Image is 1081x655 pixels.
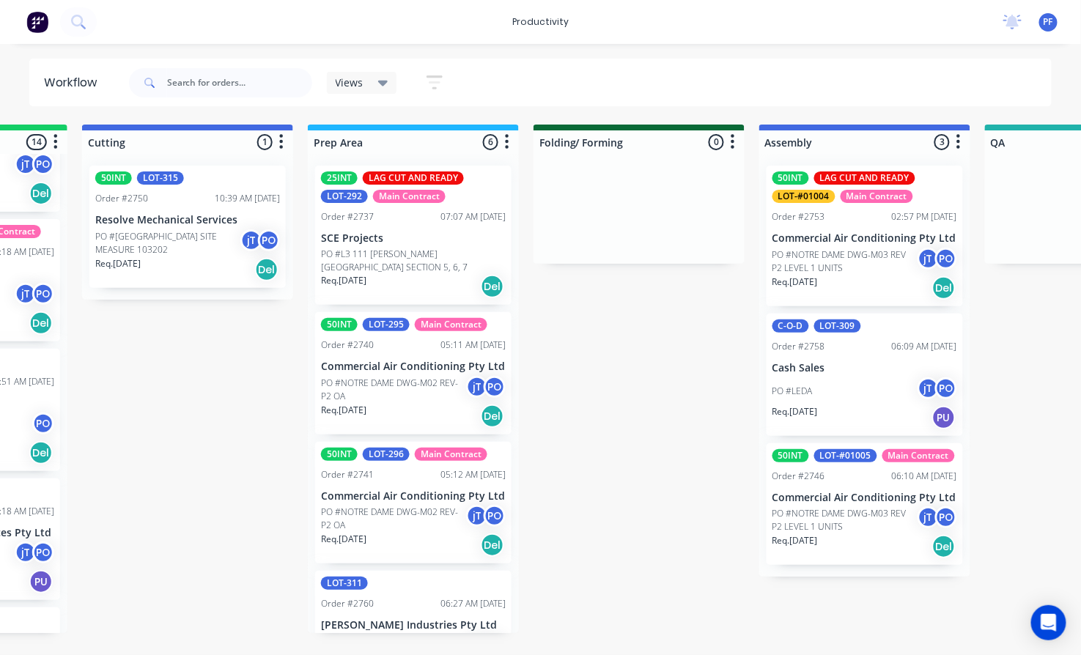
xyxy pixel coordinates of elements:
p: Commercial Air Conditioning Pty Ltd [772,492,957,504]
div: Order #2741 [321,468,374,481]
div: LOT-309 [814,319,861,333]
span: Views [336,75,364,90]
div: PO [484,505,506,527]
p: Commercial Air Conditioning Pty Ltd [321,360,506,373]
div: 05:12 AM [DATE] [440,468,506,481]
div: PO [32,283,54,305]
div: PO [32,541,54,563]
div: PO [935,506,957,528]
div: PO [258,229,280,251]
div: PU [29,570,53,593]
p: PO #LEDA [772,385,813,398]
div: 06:10 AM [DATE] [892,470,957,483]
p: PO #L3 111 [PERSON_NAME][GEOGRAPHIC_DATA] SECTION 5, 6, 7 [321,248,506,274]
div: jT [15,153,37,175]
div: Del [29,441,53,465]
div: jT [918,377,940,399]
div: LOT-292 [321,190,368,203]
div: jT [918,248,940,270]
div: jT [15,283,37,305]
div: Del [481,404,504,428]
div: 05:11 AM [DATE] [440,338,506,352]
div: LAG CUT AND READY [363,171,464,185]
div: jT [466,376,488,398]
div: 10:39 AM [DATE] [215,192,280,205]
div: Order #2758 [772,340,825,353]
div: Order #2760 [321,597,374,610]
div: LOT-296 [363,448,410,461]
div: 07:07 AM [DATE] [440,210,506,223]
div: Main Contract [415,318,487,331]
div: Order #2750 [95,192,148,205]
div: jT [466,505,488,527]
div: 50INT [321,448,358,461]
p: Req. [DATE] [772,534,818,547]
div: PO [484,376,506,398]
div: PO [935,377,957,399]
div: 06:27 AM [DATE] [440,597,506,610]
p: PO #NOTRE DAME DWG-M03 REV P2 LEVEL 1 UNITS [772,248,918,275]
div: Main Contract [415,448,487,461]
div: Del [481,533,504,557]
div: Order #2746 [772,470,825,483]
div: PO [935,248,957,270]
p: Commercial Air Conditioning Pty Ltd [772,232,957,245]
span: PF [1044,15,1053,29]
div: PO [32,153,54,175]
p: PO #[GEOGRAPHIC_DATA] SITE MEASURE 103202 [95,230,240,256]
p: PO #NOTRE DAME DWG-M02 REV-P2 OA [321,377,466,403]
div: LOT-315 [137,171,184,185]
div: jT [240,229,262,251]
div: 50INT [321,318,358,331]
div: 25INTLAG CUT AND READYLOT-292Main ContractOrder #273707:07 AM [DATE]SCE ProjectsPO #L3 111 [PERSO... [315,166,512,305]
p: Resolve Mechanical Services [95,214,280,226]
p: SCE Projects [321,232,506,245]
div: Order #2740 [321,338,374,352]
div: Del [481,275,504,298]
div: productivity [505,11,576,33]
div: Workflow [44,74,104,92]
div: 06:09 AM [DATE] [892,340,957,353]
p: Req. [DATE] [772,275,818,289]
div: 50INTLOT-295Main ContractOrder #274005:11 AM [DATE]Commercial Air Conditioning Pty LtdPO #NOTRE D... [315,312,512,434]
div: LOT-311 [321,577,368,590]
p: PO #NOTRE DAME DWG-M02 REV-P2 OA [321,506,466,532]
div: 50INT [95,171,132,185]
div: Del [932,535,956,558]
div: 50INTLOT-315Order #275010:39 AM [DATE]Resolve Mechanical ServicesPO #[GEOGRAPHIC_DATA] SITE MEASU... [89,166,286,288]
div: Main Contract [882,449,955,462]
p: Cash Sales [772,362,957,374]
div: LAG CUT AND READY [814,171,915,185]
div: Open Intercom Messenger [1031,605,1066,640]
p: PO #NOTRE DAME DWG-M03 REV P2 LEVEL 1 UNITS [772,507,918,533]
div: Del [29,182,53,205]
div: 50INTLOT-#01005Main ContractOrder #274606:10 AM [DATE]Commercial Air Conditioning Pty LtdPO #NOTR... [767,443,963,566]
div: Main Contract [373,190,446,203]
div: Order #2753 [772,210,825,223]
div: 50INTLOT-296Main ContractOrder #274105:12 AM [DATE]Commercial Air Conditioning Pty LtdPO #NOTRE D... [315,442,512,564]
p: Req. [DATE] [321,533,366,546]
div: LOT-#01005 [814,449,877,462]
div: LOT-295 [363,318,410,331]
p: Commercial Air Conditioning Pty Ltd [321,490,506,503]
div: PO [32,412,54,434]
div: C-O-DLOT-309Order #275806:09 AM [DATE]Cash SalesPO #LEDAjTPOReq.[DATE]PU [767,314,963,436]
div: jT [15,541,37,563]
div: 02:57 PM [DATE] [892,210,957,223]
div: C-O-D [772,319,809,333]
div: Del [255,258,278,281]
p: Req. [DATE] [772,405,818,418]
div: Main Contract [841,190,913,203]
div: Order #2737 [321,210,374,223]
div: Del [932,276,956,300]
p: Req. [DATE] [321,404,366,417]
div: 50INT [772,171,809,185]
p: Req. [DATE] [95,257,141,270]
img: Factory [26,11,48,33]
div: jT [918,506,940,528]
div: PU [932,406,956,429]
input: Search for orders... [167,68,312,97]
div: Del [29,311,53,335]
div: LOT-#01004 [772,190,835,203]
div: 50INTLAG CUT AND READYLOT-#01004Main ContractOrder #275302:57 PM [DATE]Commercial Air Conditionin... [767,166,963,306]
